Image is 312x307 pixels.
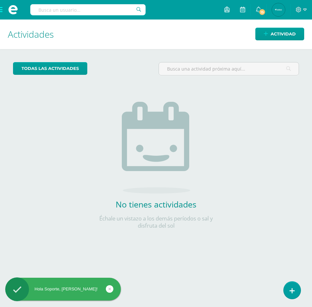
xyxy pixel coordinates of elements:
[30,4,146,15] input: Busca un usuario...
[91,199,221,210] h2: No tienes actividades
[255,28,304,40] a: Actividad
[5,286,121,292] div: Hola Soporte, [PERSON_NAME]!
[8,20,304,49] h1: Actividades
[159,62,299,75] input: Busca una actividad próxima aquí...
[122,102,190,194] img: no_activities.png
[91,215,221,229] p: Échale un vistazo a los demás períodos o sal y disfruta del sol
[259,8,266,16] span: 15
[271,28,296,40] span: Actividad
[272,3,285,16] img: 0f7ef3388523656396c81bc75f105008.png
[13,62,87,75] a: todas las Actividades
